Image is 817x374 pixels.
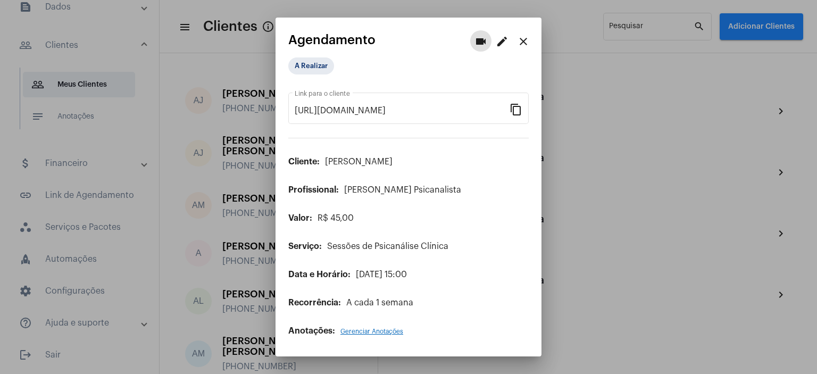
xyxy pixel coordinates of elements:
[340,328,403,335] span: Gerenciar Anotações
[295,106,510,115] input: Link
[288,214,312,222] span: Valor:
[517,35,530,48] mat-icon: close
[346,298,413,307] span: A cada 1 semana
[496,35,508,48] mat-icon: edit
[325,157,393,166] span: [PERSON_NAME]
[288,186,339,194] span: Profissional:
[327,242,448,251] span: Sessões de Psicanálise Clínica
[474,35,487,48] mat-icon: videocam
[510,103,522,115] mat-icon: content_copy
[288,242,322,251] span: Serviço:
[356,270,407,279] span: [DATE] 15:00
[288,298,341,307] span: Recorrência:
[288,57,334,74] mat-chip: A Realizar
[288,327,335,335] span: Anotações:
[288,33,376,47] span: Agendamento
[318,214,354,222] span: R$ 45,00
[344,186,461,194] span: [PERSON_NAME] Psicanalista
[288,157,320,166] span: Cliente:
[288,270,351,279] span: Data e Horário:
